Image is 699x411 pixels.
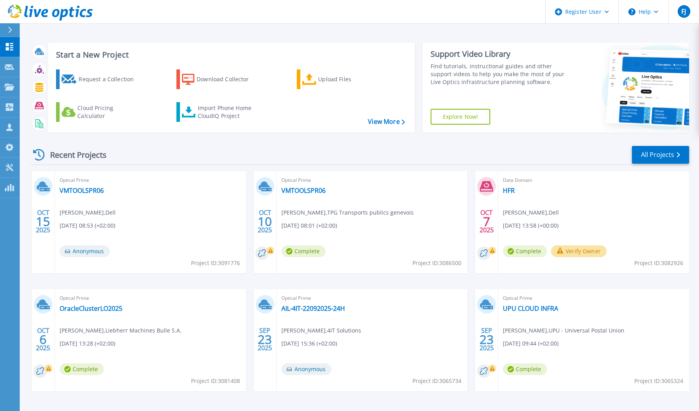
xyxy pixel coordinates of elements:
[281,245,326,257] span: Complete
[36,218,50,225] span: 15
[79,71,142,87] div: Request a Collection
[503,187,515,194] a: HFR
[191,259,240,267] span: Project ID: 3091776
[281,176,463,185] span: Optical Prime
[191,377,240,385] span: Project ID: 3081408
[60,221,115,230] span: [DATE] 08:53 (+02:00)
[431,49,566,59] div: Support Video Library
[503,208,559,217] span: [PERSON_NAME] , Dell
[503,294,684,303] span: Optical Prime
[503,339,558,348] span: [DATE] 09:44 (+02:00)
[60,208,116,217] span: [PERSON_NAME] , Dell
[431,62,566,86] div: Find tutorials, instructional guides and other support videos to help you make the most of your L...
[60,176,241,185] span: Optical Prime
[77,104,141,120] div: Cloud Pricing Calculator
[503,176,684,185] span: Data Domain
[503,326,624,335] span: [PERSON_NAME] , UPU - Universal Postal Union
[681,8,686,15] span: FJ
[412,377,461,385] span: Project ID: 3065734
[56,69,144,89] a: Request a Collection
[60,294,241,303] span: Optical Prime
[551,245,607,257] button: Verify Owner
[281,339,337,348] span: [DATE] 15:36 (+02:00)
[36,207,51,236] div: OCT 2025
[479,207,494,236] div: OCT 2025
[503,221,558,230] span: [DATE] 13:58 (+00:00)
[56,102,144,122] a: Cloud Pricing Calculator
[281,187,326,194] a: VMTOOLSPR06
[479,325,494,354] div: SEP 2025
[412,259,461,267] span: Project ID: 3086500
[503,305,558,312] a: UPU CLOUD INFRA
[632,146,689,164] a: All Projects
[503,363,547,375] span: Complete
[483,218,490,225] span: 7
[197,71,260,87] div: Download Collector
[281,294,463,303] span: Optical Prime
[634,377,683,385] span: Project ID: 3065324
[198,104,259,120] div: Import Phone Home CloudIQ Project
[503,245,547,257] span: Complete
[56,50,405,59] h3: Start a New Project
[318,71,381,87] div: Upload Files
[281,208,414,217] span: [PERSON_NAME] , TPG Transports publics genevois
[480,336,494,343] span: 23
[60,326,182,335] span: [PERSON_NAME] , Liebherr Machines Bulle S.A.
[257,325,272,354] div: SEP 2025
[281,305,345,312] a: AIL-4IT-22092025-24H
[281,221,337,230] span: [DATE] 08:01 (+02:00)
[60,305,122,312] a: OracleClusterLO2025
[281,326,361,335] span: [PERSON_NAME] , 4IT Solutions
[257,207,272,236] div: OCT 2025
[431,109,491,125] a: Explore Now!
[39,336,47,343] span: 6
[60,245,110,257] span: Anonymous
[30,145,117,164] div: Recent Projects
[634,259,683,267] span: Project ID: 3082926
[258,336,272,343] span: 23
[368,118,405,125] a: View More
[297,69,385,89] a: Upload Files
[60,339,115,348] span: [DATE] 13:28 (+02:00)
[281,363,332,375] span: Anonymous
[60,187,104,194] a: VMTOOLSPR06
[36,325,51,354] div: OCT 2025
[176,69,264,89] a: Download Collector
[60,363,104,375] span: Complete
[258,218,272,225] span: 10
